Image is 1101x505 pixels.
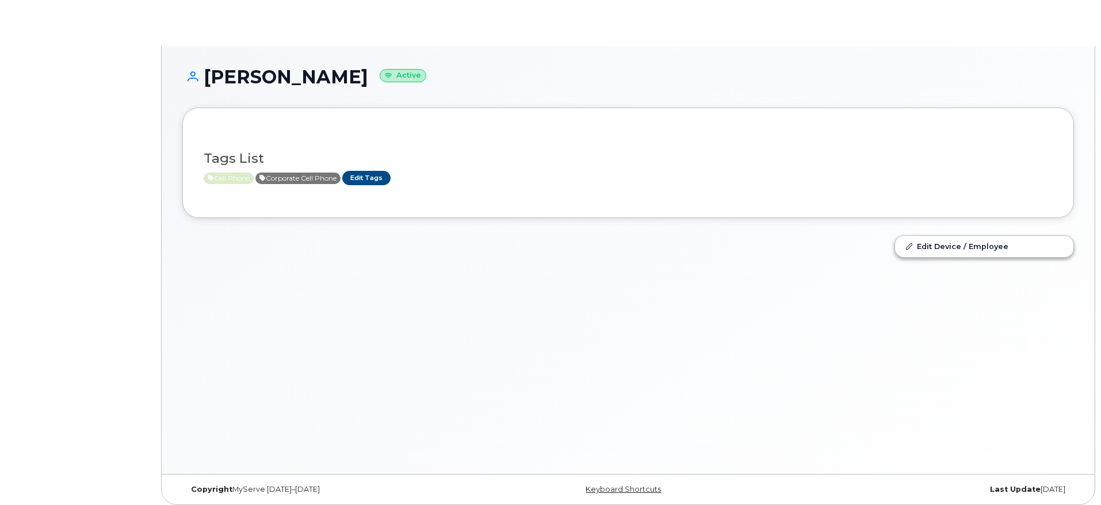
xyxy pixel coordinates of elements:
div: MyServe [DATE]–[DATE] [182,485,480,494]
div: [DATE] [777,485,1074,494]
span: Active [204,173,254,184]
a: Keyboard Shortcuts [586,485,661,493]
h3: Tags List [204,151,1053,166]
h1: [PERSON_NAME] [182,67,1074,87]
small: Active [380,69,426,82]
span: Active [255,173,341,184]
a: Edit Tags [342,171,391,185]
a: Edit Device / Employee [895,236,1073,257]
strong: Copyright [191,485,232,493]
strong: Last Update [990,485,1041,493]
